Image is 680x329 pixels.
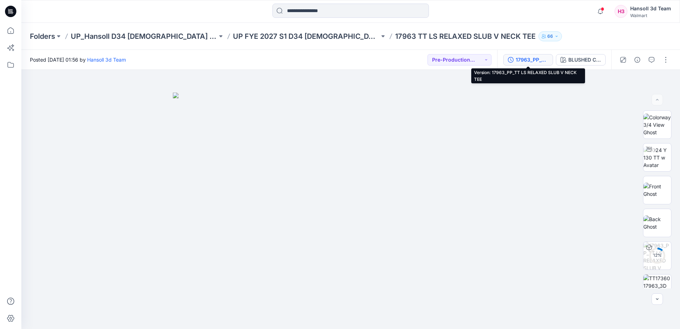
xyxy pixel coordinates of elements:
span: Posted [DATE] 01:56 by [30,56,126,63]
img: 2024 Y 130 TT w Avatar [643,146,671,169]
button: Details [632,54,643,66]
div: Walmart [630,13,671,18]
div: 12 % [649,252,666,258]
div: BLUSHED CHERB [568,56,601,64]
img: Colorway 3/4 View Ghost [643,114,671,136]
p: 66 [547,32,553,40]
img: TT1736017963_3D AND PHYSICAL DUMMY SHOT [643,275,671,302]
button: 66 [538,31,562,41]
div: Hansoll 3d Team [630,4,671,13]
button: BLUSHED CHERB [556,54,606,66]
img: Front Ghost [643,183,671,198]
a: UP_Hansoll D34 [DEMOGRAPHIC_DATA] Knit Tops [71,31,217,41]
div: H3 [615,5,627,18]
p: 17963 TT LS RELAXED SLUB V NECK TEE [395,31,536,41]
a: Hansoll 3d Team [87,57,126,63]
a: Folders [30,31,55,41]
a: UP FYE 2027 S1 D34 [DEMOGRAPHIC_DATA] Knit Tops [233,31,379,41]
img: Back Ghost [643,215,671,230]
div: 17963_PP_TT LS RELAXED SLUB V NECK TEE [516,56,548,64]
img: 17963_PP_TT LS RELAXED SLUB V NECK TEE BLUSHED CHERB [643,242,671,270]
img: eyJhbGciOiJIUzI1NiIsImtpZCI6IjAiLCJzbHQiOiJzZXMiLCJ0eXAiOiJKV1QifQ.eyJkYXRhIjp7InR5cGUiOiJzdG9yYW... [173,93,528,329]
button: 17963_PP_TT LS RELAXED SLUB V NECK TEE [503,54,553,66]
